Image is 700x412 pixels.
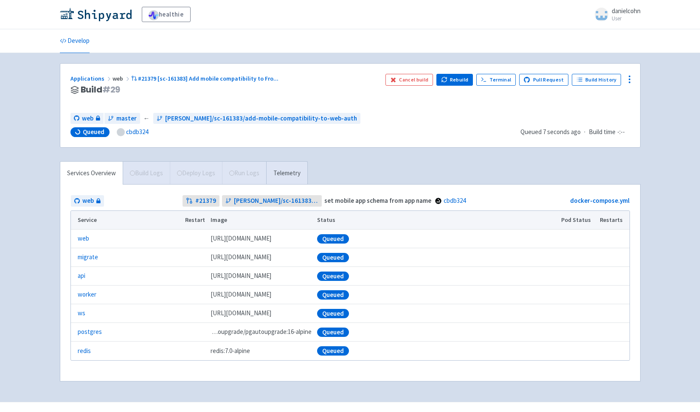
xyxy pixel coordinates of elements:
[211,290,271,300] span: [DOMAIN_NAME][URL]
[208,211,314,230] th: Image
[153,113,360,124] a: [PERSON_NAME]/sc-161383/add-mobile-compatibility-to-web-auth
[211,271,271,281] span: [DOMAIN_NAME][URL]
[570,196,630,205] a: docker-compose.yml
[116,114,137,123] span: master
[71,211,183,230] th: Service
[78,234,89,244] a: web
[589,127,616,137] span: Build time
[317,272,349,281] div: Queued
[143,114,150,123] span: ←
[211,234,271,244] span: [DOMAIN_NAME][URL]
[436,74,473,86] button: Rebuild
[78,346,91,356] a: redis
[81,85,121,95] span: Build
[211,308,271,318] span: [DOMAIN_NAME][URL]
[78,308,85,318] a: ws
[131,75,280,82] a: #21379 [sc-161383] Add mobile compatibility to Fro...
[317,328,349,337] div: Queued
[590,8,641,21] a: danielcohn User
[444,196,466,205] a: cbdb324
[60,162,123,185] a: Services Overview
[138,75,278,82] span: #21379 [sc-161383] Add mobile compatibility to Fro ...
[385,74,433,86] button: Cancel build
[317,309,349,318] div: Queued
[597,211,629,230] th: Restarts
[266,162,307,185] a: Telemetry
[183,195,219,207] a: #21379
[519,74,569,86] a: Pull Request
[520,128,581,136] span: Queued
[476,74,516,86] a: Terminal
[317,346,349,356] div: Queued
[102,84,121,95] span: # 29
[70,75,112,82] a: Applications
[222,195,322,207] a: [PERSON_NAME]/sc-161383/add-mobile-compatibility-to-web-auth
[78,290,96,300] a: worker
[324,196,431,205] strong: set mobile app schema from app name
[558,211,597,230] th: Pod Status
[78,327,102,337] a: postgres
[183,211,208,230] th: Restart
[104,113,140,124] a: master
[612,16,641,21] small: User
[211,346,250,356] span: redis:7.0-alpine
[71,195,104,207] a: web
[82,196,94,206] span: web
[126,128,148,136] a: cbdb324
[112,75,131,82] span: web
[543,128,581,136] time: 7 seconds ago
[520,127,630,137] div: ·
[314,211,558,230] th: Status
[83,128,104,136] span: Queued
[165,114,357,123] span: [PERSON_NAME]/sc-161383/add-mobile-compatibility-to-web-auth
[78,271,85,281] a: api
[617,127,625,137] span: -:--
[234,196,318,206] span: [PERSON_NAME]/sc-161383/add-mobile-compatibility-to-web-auth
[195,196,216,206] strong: # 21379
[82,114,93,123] span: web
[612,7,641,15] span: danielcohn
[70,113,104,124] a: web
[317,253,349,262] div: Queued
[317,234,349,244] div: Queued
[317,290,349,300] div: Queued
[78,252,98,262] a: migrate
[142,7,191,22] a: healthie
[60,8,132,21] img: Shipyard logo
[60,29,90,53] a: Develop
[211,252,271,262] span: [DOMAIN_NAME][URL]
[211,327,312,337] span: pgautoupgrade/pgautoupgrade:16-alpine
[572,74,621,86] a: Build History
